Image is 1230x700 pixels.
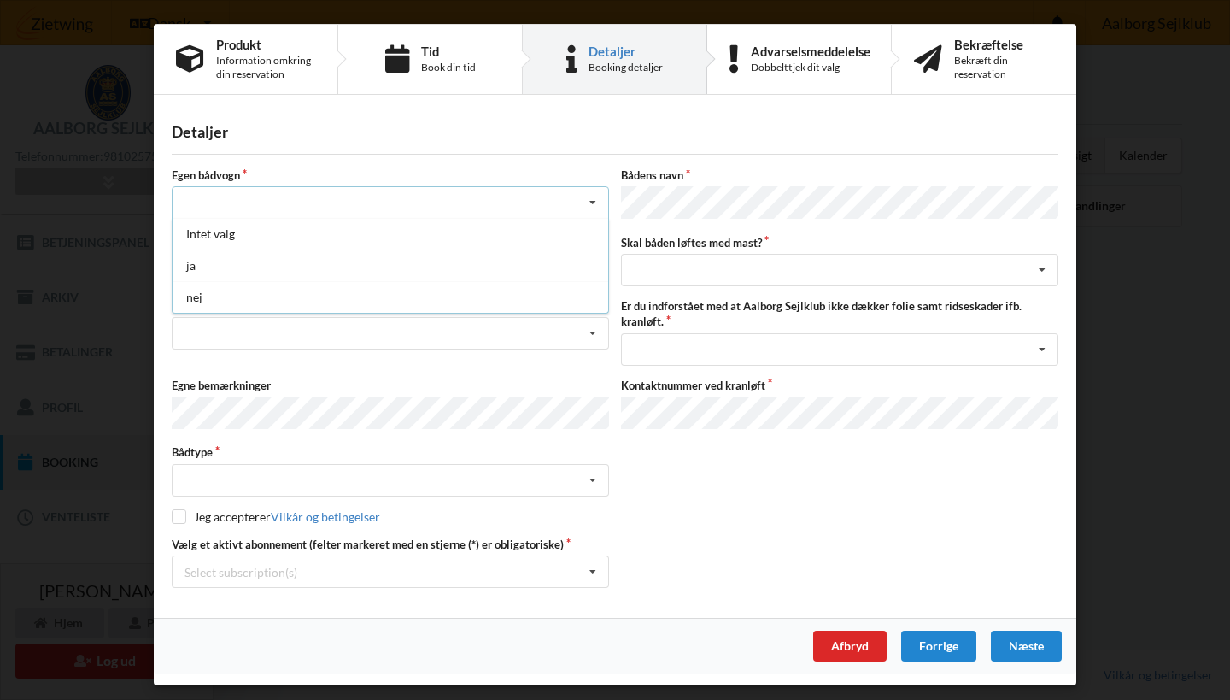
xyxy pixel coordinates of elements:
div: Booking detaljer [589,61,663,74]
div: Book din tid [421,61,476,74]
label: Bådens navn [621,168,1058,183]
div: Dobbelttjek dit valg [751,61,870,74]
div: Forrige [901,631,976,662]
div: Tid [421,44,476,58]
div: nej [173,281,608,313]
div: Afbryd [813,631,887,662]
label: Er du indforstået med at Aalborg Sejlklub ikke dækker folie samt ridseskader ifb. kranløft. [621,298,1058,329]
label: Vælg et aktivt abonnement (felter markeret med en stjerne (*) er obligatoriske) [172,537,609,552]
label: Egen bådvogn [172,168,609,183]
label: Jeg accepterer [172,509,380,524]
label: Kontaktnummer ved kranløft [621,378,1058,393]
div: Information omkring din reservation [216,54,315,81]
div: Detaljer [589,44,663,58]
div: Produkt [216,38,315,51]
div: Bekræftelse [954,38,1054,51]
div: ja [173,250,608,281]
div: Advarselsmeddelelse [751,44,870,58]
div: Bekræft din reservation [954,54,1054,81]
label: Skal båden løftes med mast? [621,235,1058,250]
label: Egne bemærkninger [172,378,609,393]
div: Næste [991,631,1062,662]
div: Intet valg [173,218,608,250]
div: Detaljer [172,122,1058,142]
label: Bådtype [172,444,609,460]
div: Select subscription(s) [184,565,297,579]
a: Vilkår og betingelser [271,509,380,524]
